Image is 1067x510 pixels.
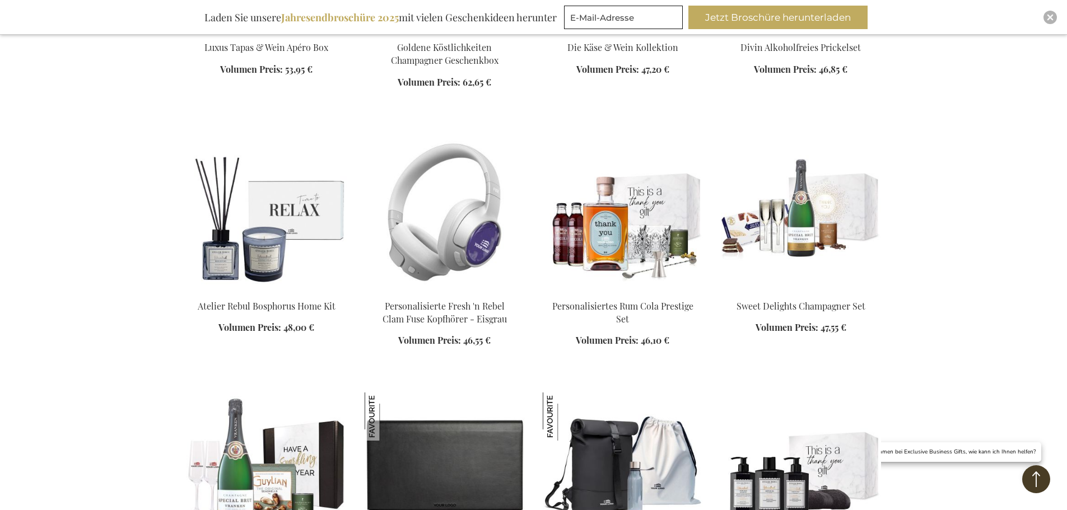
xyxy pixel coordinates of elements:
[1047,14,1054,21] img: Close
[552,300,693,325] a: Personalisiertes Rum Cola Prestige Set
[819,63,847,75] span: 46,85 €
[281,11,399,24] b: Jahresendbroschüre 2025
[821,321,846,333] span: 47,55 €
[285,63,313,75] span: 53,95 €
[754,63,817,75] span: Volumen Preis:
[463,76,491,88] span: 62,65 €
[641,334,669,346] span: 46,10 €
[398,334,491,347] a: Volumen Preis: 46,55 €
[199,6,562,29] div: Laden Sie unsere mit vielen Geschenkideen herunter
[463,334,491,346] span: 46,55 €
[198,300,336,312] a: Atelier Rebul Bosphorus Home Kit
[220,63,313,76] a: Volumen Preis: 53,95 €
[564,6,683,29] input: E-Mail-Adresse
[391,41,498,66] a: Goldene Köstlichkeiten Champagner Geschenkbox
[754,63,847,76] a: Volumen Preis: 46,85 €
[737,300,865,312] a: Sweet Delights Champagner Set
[721,286,881,297] a: Sweet Delights Champagne Set
[365,134,525,291] img: Personalised Fresh 'n Rebel Clam Fuse Headphone - Ice Grey
[756,321,846,334] a: Volumen Preis: 47,55 €
[564,6,686,32] form: marketing offers and promotions
[398,76,460,88] span: Volumen Preis:
[204,41,328,53] a: Luxus Tapas & Wein Apéro Box
[187,286,347,297] a: Atelier Rebul Bosphorus Home Kit
[283,321,314,333] span: 48,00 €
[576,63,639,75] span: Volumen Preis:
[688,6,868,29] button: Jetzt Broschüre herunterladen
[365,392,413,441] img: Personalisierte Orbitkey Hybrid-Laptop-Tasche 16" - Schwarz
[218,321,314,334] a: Volumen Preis: 48,00 €
[383,300,507,325] a: Personalisierte Fresh 'n Rebel Clam Fuse Kopfhörer - Eisgrau
[543,392,591,441] img: Geschenk-Set Für Radfahrer
[740,41,861,53] a: Divin Alkoholfreies Prickelset
[641,63,669,75] span: 47,20 €
[218,321,281,333] span: Volumen Preis:
[398,76,491,89] a: Volumen Preis: 62,65 €
[1043,11,1057,24] div: Close
[576,334,639,346] span: Volumen Preis:
[576,63,669,76] a: Volumen Preis: 47,20 €
[756,321,818,333] span: Volumen Preis:
[567,41,678,53] a: Die Käse & Wein Kollektion
[543,134,703,291] img: Personalised Rum Cola Prestige Set
[398,334,461,346] span: Volumen Preis:
[721,134,881,291] img: Sweet Delights Champagne Set
[187,134,347,291] img: Atelier Rebul Bosphorus Home Kit
[576,334,669,347] a: Volumen Preis: 46,10 €
[220,63,283,75] span: Volumen Preis:
[365,286,525,297] a: Personalised Fresh 'n Rebel Clam Fuse Headphone - Ice Grey
[543,286,703,297] a: Personalised Rum Cola Prestige Set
